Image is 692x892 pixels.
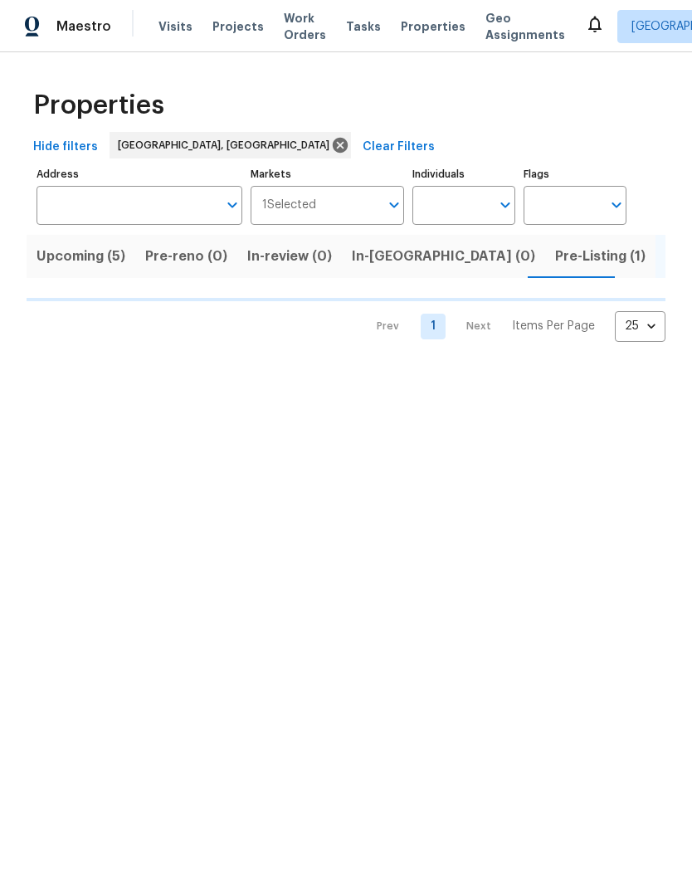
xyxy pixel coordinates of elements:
span: Properties [401,18,465,35]
button: Open [494,193,517,217]
label: Individuals [412,169,515,179]
div: [GEOGRAPHIC_DATA], [GEOGRAPHIC_DATA] [110,132,351,158]
span: Clear Filters [363,137,435,158]
a: Goto page 1 [421,314,446,339]
span: Maestro [56,18,111,35]
span: Pre-Listing (1) [555,245,646,268]
span: In-review (0) [247,245,332,268]
span: [GEOGRAPHIC_DATA], [GEOGRAPHIC_DATA] [118,137,336,154]
label: Markets [251,169,405,179]
button: Open [383,193,406,217]
span: Pre-reno (0) [145,245,227,268]
span: Projects [212,18,264,35]
button: Clear Filters [356,132,441,163]
span: Geo Assignments [485,10,565,43]
label: Address [37,169,242,179]
nav: Pagination Navigation [361,311,665,342]
button: Open [221,193,244,217]
span: Upcoming (5) [37,245,125,268]
label: Flags [524,169,626,179]
button: Hide filters [27,132,105,163]
button: Open [605,193,628,217]
p: Items Per Page [512,318,595,334]
span: 1 Selected [262,198,316,212]
div: 25 [615,305,665,348]
span: In-[GEOGRAPHIC_DATA] (0) [352,245,535,268]
span: Properties [33,97,164,114]
span: Visits [158,18,192,35]
span: Hide filters [33,137,98,158]
span: Tasks [346,21,381,32]
span: Work Orders [284,10,326,43]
